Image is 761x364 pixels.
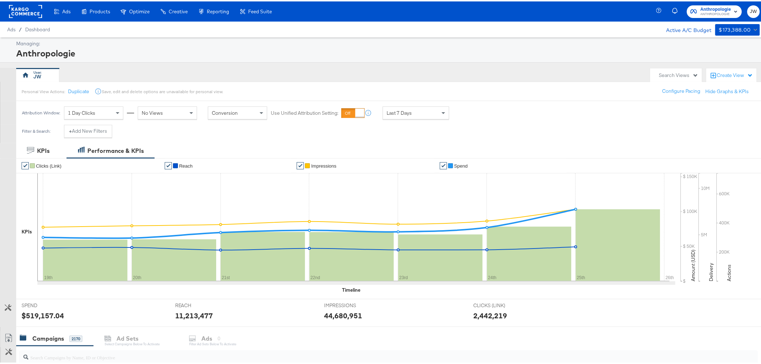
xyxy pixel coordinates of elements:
div: 2170 [69,334,82,341]
div: Timeline [342,285,360,292]
button: AnthropologieANTHROPOLOGIE [687,4,742,17]
strong: + [69,126,72,133]
a: ✔ [440,161,447,168]
a: ✔ [165,161,172,168]
span: Reporting [207,7,229,13]
button: Duplicate [68,87,89,94]
text: Actions [726,263,733,280]
span: SPEND [22,301,76,308]
span: Optimize [129,7,150,13]
span: 1 Day Clicks [68,108,95,115]
span: Feed Suite [248,7,272,13]
div: Filter & Search: [22,127,51,132]
div: 2,442,219 [473,309,507,319]
span: ANTHROPOLOGIE [701,10,731,16]
div: Search Views [659,70,698,77]
button: Hide Graphs & KPIs [706,87,749,94]
button: Configure Pacing [657,83,706,96]
div: KPIs [22,227,32,234]
span: / [15,25,25,31]
div: KPIs [37,145,50,154]
div: $173,388.00 [719,24,751,33]
span: Last 7 Days [387,108,412,115]
span: JW [750,6,757,14]
text: Amount (USD) [690,248,697,280]
div: Campaigns [32,333,64,341]
a: ✔ [297,161,304,168]
button: $173,388.00 [715,23,760,34]
a: Dashboard [25,25,50,31]
div: Active A/C Budget [659,23,712,33]
input: Search Campaigns by Name, ID or Objective [28,346,690,360]
div: Create View [717,70,753,78]
div: Personal View Actions: [22,87,65,93]
span: Reach [179,162,193,167]
button: +Add New Filters [64,123,112,136]
a: ✔ [22,161,29,168]
div: Performance & KPIs [87,145,144,154]
span: Ads [7,25,15,31]
div: Save, edit and delete options are unavailable for personal view. [102,87,223,93]
div: Attribution Window: [22,109,60,114]
span: Conversion [212,108,238,115]
span: IMPRESSIONS [324,301,378,308]
span: Spend [454,162,468,167]
span: Ads [62,7,70,13]
span: CLICKS (LINK) [473,301,527,308]
label: Use Unified Attribution Setting: [271,108,338,115]
button: JW [747,4,760,17]
div: Managing: [16,39,758,46]
div: JW [34,72,42,79]
span: Creative [169,7,188,13]
span: Anthropologie [701,4,731,12]
span: Clicks (Link) [36,162,61,167]
text: Delivery [708,261,715,280]
span: REACH [175,301,229,308]
div: Anthropologie [16,46,758,58]
span: No Views [142,108,163,115]
div: 44,680,951 [324,309,362,319]
div: $519,157.04 [22,309,64,319]
span: Impressions [311,162,336,167]
span: Products [90,7,110,13]
div: 11,213,477 [175,309,213,319]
